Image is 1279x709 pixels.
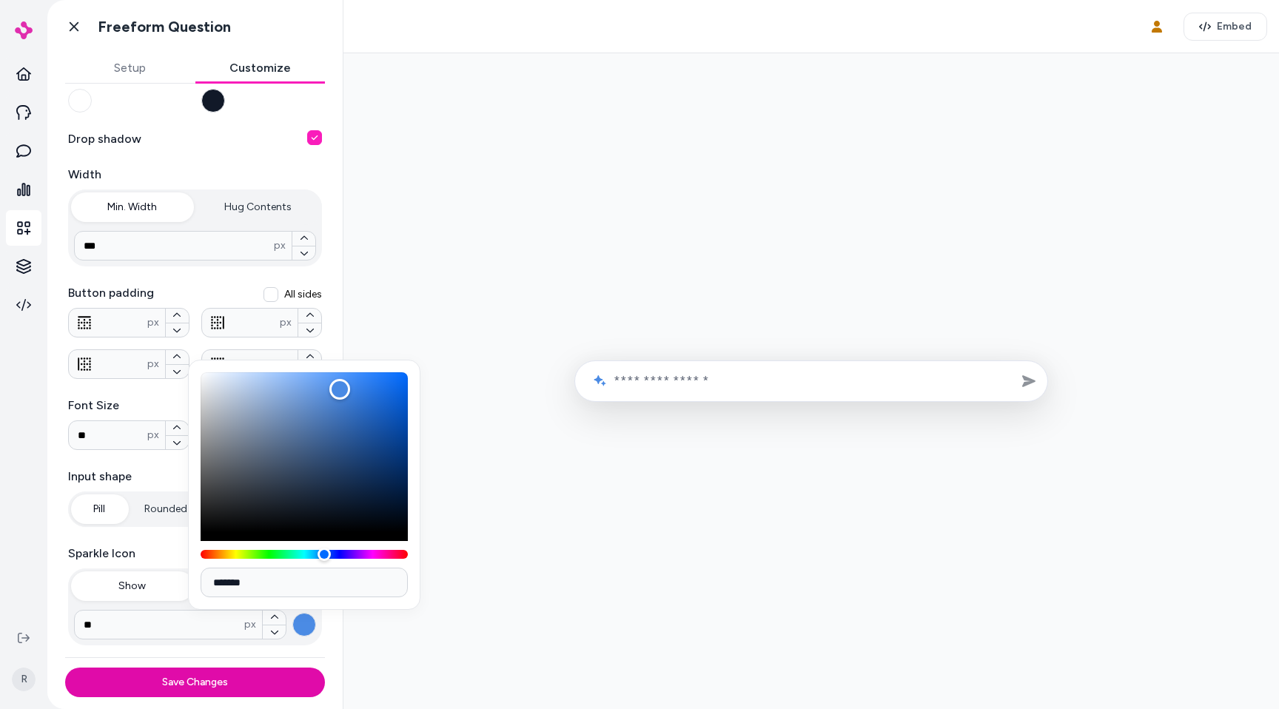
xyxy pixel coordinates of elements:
[284,287,322,302] span: All sides
[68,130,141,148] label: Drop shadow
[15,21,33,39] img: alby Logo
[147,428,159,443] span: px
[280,315,292,330] span: px
[244,617,256,632] span: px
[1184,13,1267,41] button: Embed
[197,192,320,222] button: Hug Contents
[68,545,322,562] label: Sparkle Icon
[280,357,292,372] span: px
[274,238,286,253] span: px
[71,192,194,222] button: Min. Width
[201,550,408,559] div: Hue
[68,166,322,184] label: Width
[263,287,278,302] button: All sides
[68,468,322,485] label: Input shape
[147,315,159,330] span: px
[65,668,325,697] button: Save Changes
[12,668,36,691] span: R
[130,494,202,524] button: Rounded
[68,284,322,302] label: Button padding
[1217,19,1252,34] span: Embed
[195,53,326,83] button: Customize
[147,357,159,372] span: px
[98,18,231,36] h1: Freeform Question
[9,656,38,703] button: R
[71,571,194,601] button: Show
[71,494,127,524] button: Pill
[65,53,195,83] button: Setup
[68,397,189,414] label: Font Size
[201,372,408,532] div: Color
